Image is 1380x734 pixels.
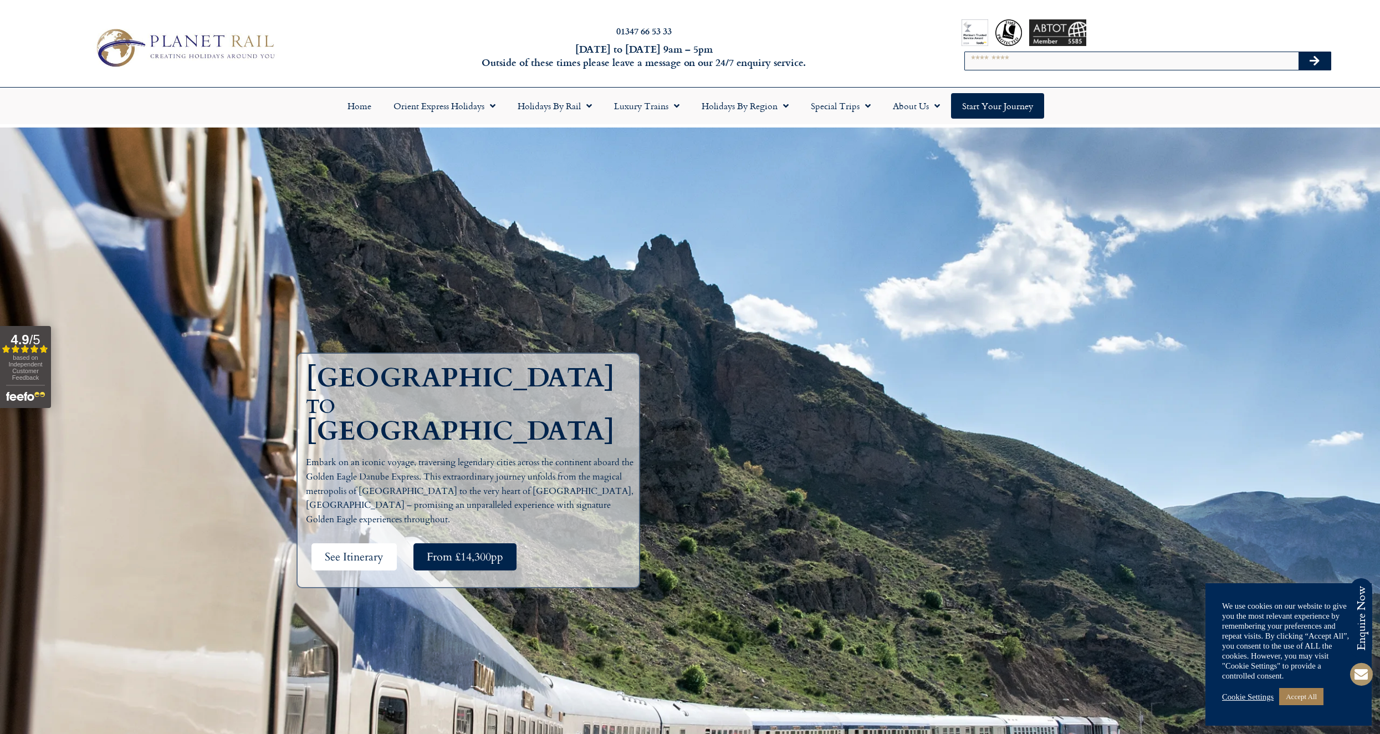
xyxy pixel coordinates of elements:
span: See Itinerary [325,550,384,564]
span: From £14,300pp [427,550,503,564]
a: Special Trips [800,93,882,119]
a: Accept All [1279,688,1323,705]
button: Search [1299,52,1331,70]
a: 01347 66 53 33 [616,24,672,37]
a: Luxury Trains [603,93,691,119]
a: Holidays by Rail [507,93,603,119]
a: Home [336,93,382,119]
h1: [GEOGRAPHIC_DATA] to [GEOGRAPHIC_DATA] [306,365,636,445]
a: Holidays by Region [691,93,800,119]
div: We use cookies on our website to give you the most relevant experience by remembering your prefer... [1222,601,1355,681]
a: Start your Journey [951,93,1044,119]
a: See Itinerary [311,543,397,570]
a: Orient Express Holidays [382,93,507,119]
a: From £14,300pp [413,543,517,570]
img: Planet Rail Train Holidays Logo [89,24,279,71]
h6: [DATE] to [DATE] 9am – 5pm Outside of these times please leave a message on our 24/7 enquiry serv... [371,43,917,69]
p: Embark on an iconic voyage, traversing legendary cities across the continent aboard the Golden Ea... [306,456,636,527]
nav: Menu [6,93,1374,119]
a: About Us [882,93,951,119]
a: Cookie Settings [1222,692,1274,702]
